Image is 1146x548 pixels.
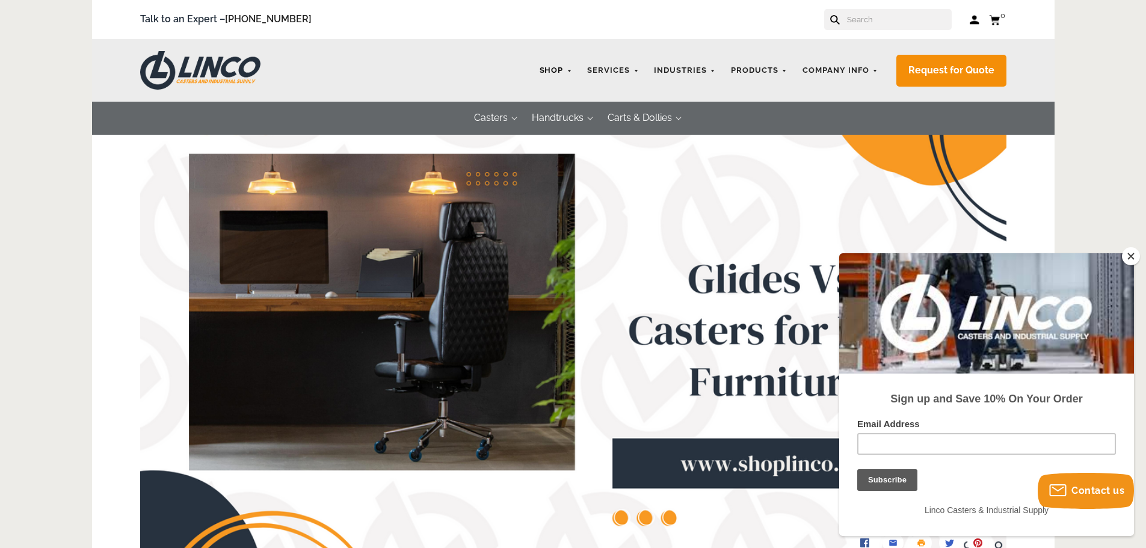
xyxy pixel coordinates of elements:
[796,59,884,82] a: Company Info
[846,9,952,30] input: Search
[140,11,312,28] span: Talk to an Expert –
[85,252,209,262] span: Linco Casters & Industrial Supply
[1071,485,1124,496] span: Contact us
[18,216,78,238] input: Subscribe
[725,59,793,82] a: Products
[1122,247,1140,265] button: Close
[989,12,1006,27] a: 0
[648,59,722,82] a: Industries
[51,140,243,152] strong: Sign up and Save 10% On Your Order
[462,102,520,135] button: Casters
[225,13,312,25] a: [PHONE_NUMBER]
[581,59,645,82] a: Services
[1000,11,1005,20] span: 0
[970,14,980,26] a: Log in
[596,102,684,135] button: Carts & Dollies
[18,165,277,180] label: Email Address
[520,102,596,135] button: Handtrucks
[13,18,73,40] button: Subscribe
[896,55,1006,87] a: Request for Quote
[140,51,260,90] img: LINCO CASTERS & INDUSTRIAL SUPPLY
[534,59,579,82] a: Shop
[1038,473,1134,509] button: Contact us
